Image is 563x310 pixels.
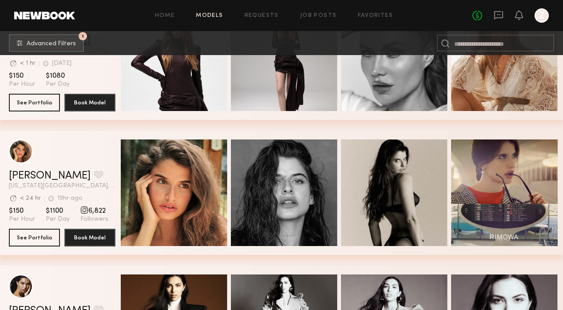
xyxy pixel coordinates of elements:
a: Favorites [358,13,393,19]
span: $150 [9,207,35,215]
a: Z [535,8,549,23]
button: Book Model [64,94,115,111]
div: < 24 hr [20,195,41,202]
button: See Portfolio [9,229,60,246]
span: $1100 [46,207,70,215]
a: Models [196,13,223,19]
span: Followers [80,215,108,223]
div: 19hr ago [57,195,83,202]
span: [US_STATE][GEOGRAPHIC_DATA], [GEOGRAPHIC_DATA] [9,183,115,189]
a: Requests [245,13,279,19]
a: [PERSON_NAME] [9,171,91,181]
a: Home [155,13,175,19]
div: [DATE] [52,60,71,67]
span: Per Hour [9,215,35,223]
a: Job Posts [300,13,337,19]
span: $1080 [46,72,70,80]
button: 1Advanced Filters [9,34,84,52]
button: Book Model [64,229,115,246]
span: 1 [82,34,84,38]
button: See Portfolio [9,94,60,111]
span: Advanced Filters [27,41,76,47]
span: 6,822 [80,207,108,215]
span: Per Day [46,80,70,88]
span: Per Hour [9,80,35,88]
span: Per Day [46,215,70,223]
span: $150 [9,72,35,80]
div: < 1 hr [20,60,36,67]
